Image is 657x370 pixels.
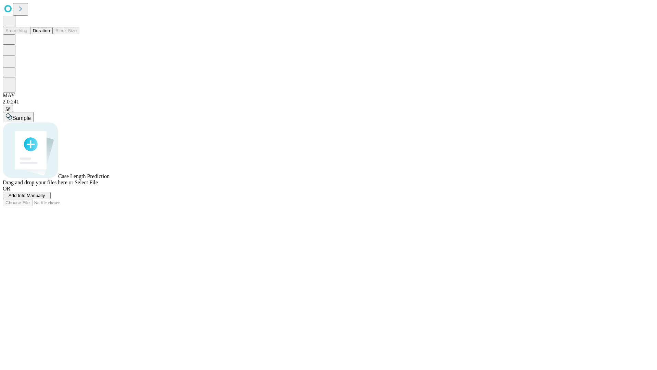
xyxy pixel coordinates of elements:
[75,180,98,185] span: Select File
[5,106,10,111] span: @
[12,115,31,121] span: Sample
[3,105,13,112] button: @
[3,112,34,122] button: Sample
[3,186,10,192] span: OR
[53,27,79,34] button: Block Size
[3,27,30,34] button: Smoothing
[3,192,51,199] button: Add Info Manually
[30,27,53,34] button: Duration
[9,193,45,198] span: Add Info Manually
[3,92,654,99] div: MAY
[58,173,109,179] span: Case Length Prediction
[3,180,73,185] span: Drag and drop your files here or
[3,99,654,105] div: 2.0.241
